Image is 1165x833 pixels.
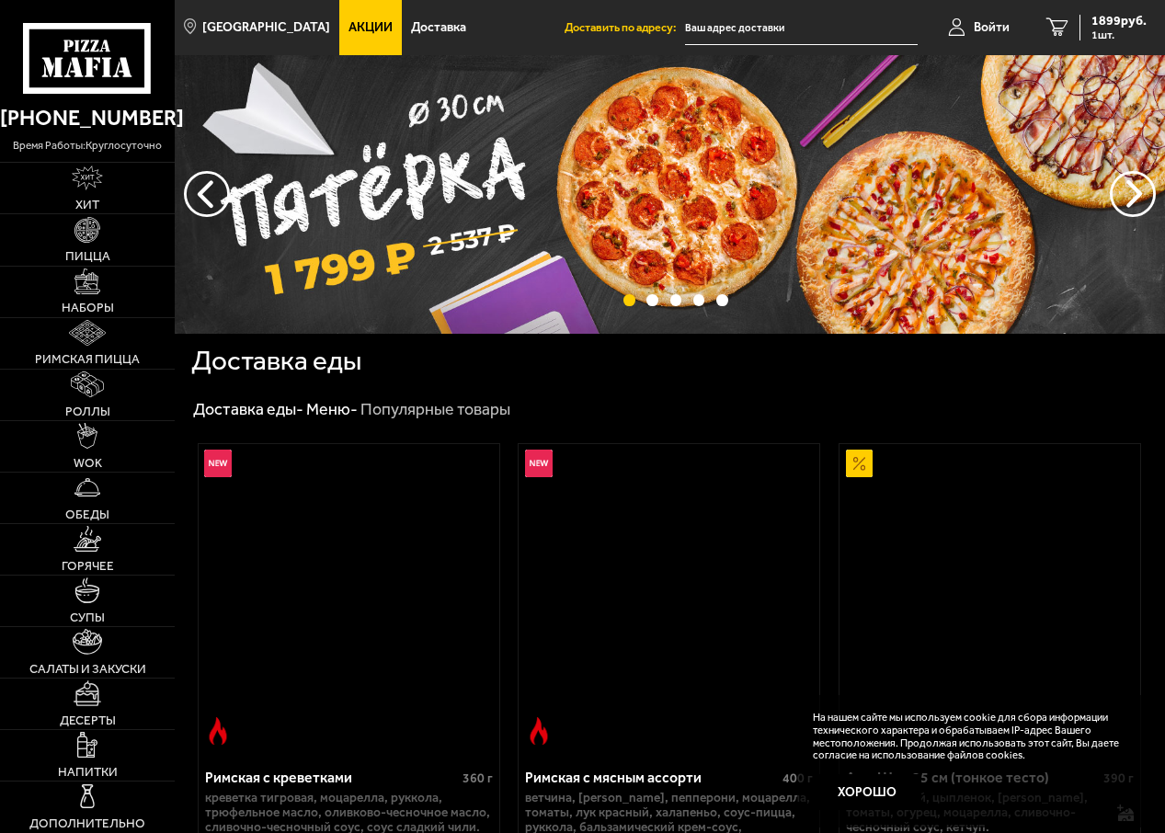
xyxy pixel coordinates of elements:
[65,250,110,263] span: Пицца
[839,444,1140,751] a: АкционныйАль-Шам 25 см (тонкое тесто)
[685,11,918,45] input: Ваш адрес доставки
[693,294,705,306] button: точки переключения
[204,717,232,745] img: Острое блюдо
[525,450,553,477] img: Новинка
[205,769,458,786] div: Римская с креветками
[60,714,116,727] span: Десерты
[813,712,1121,762] p: На нашем сайте мы используем cookie для сбора информации технического характера и обрабатываем IP...
[75,199,99,211] span: Хит
[782,770,813,786] span: 400 г
[1110,171,1156,217] button: предыдущий
[29,817,145,830] span: Дополнительно
[519,444,819,751] a: НовинкаОстрое блюдоРимская с мясным ассорти
[29,663,146,676] span: Салаты и закуски
[65,405,110,418] span: Роллы
[62,560,114,573] span: Горячее
[716,294,728,306] button: точки переключения
[62,302,114,314] span: Наборы
[191,348,361,375] h1: Доставка еды
[58,766,118,779] span: Напитки
[1091,15,1147,28] span: 1899 руб.
[1091,29,1147,40] span: 1 шт.
[623,294,635,306] button: точки переключения
[974,21,1010,34] span: Войти
[525,769,778,786] div: Римская с мясным ассорти
[348,21,393,34] span: Акции
[813,774,922,811] button: Хорошо
[360,399,510,420] div: Популярные товары
[65,508,109,521] span: Обеды
[411,21,466,34] span: Доставка
[670,294,682,306] button: точки переключения
[193,399,303,419] a: Доставка еды-
[525,717,553,745] img: Острое блюдо
[463,770,493,786] span: 360 г
[74,457,102,470] span: WOK
[35,353,140,366] span: Римская пицца
[202,21,330,34] span: [GEOGRAPHIC_DATA]
[199,444,499,751] a: НовинкаОстрое блюдоРимская с креветками
[565,22,685,34] span: Доставить по адресу:
[846,450,874,477] img: Акционный
[306,399,358,419] a: Меню-
[70,611,105,624] span: Супы
[204,450,232,477] img: Новинка
[184,171,230,217] button: следующий
[646,294,658,306] button: точки переключения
